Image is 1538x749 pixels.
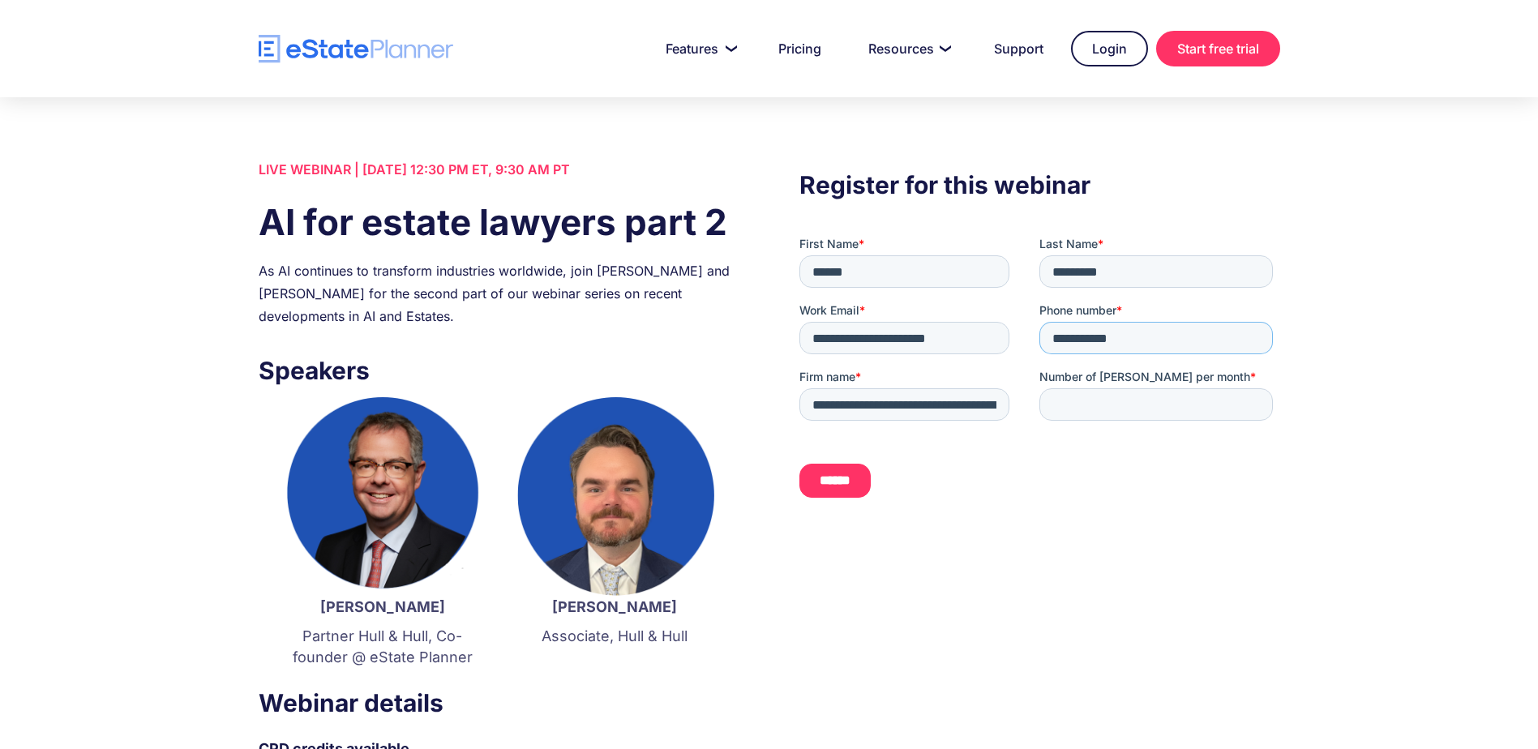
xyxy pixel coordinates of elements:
h3: Webinar details [259,684,739,721]
p: Partner Hull & Hull, Co-founder @ eState Planner [283,626,482,668]
div: As AI continues to transform industries worldwide, join [PERSON_NAME] and [PERSON_NAME] for the s... [259,259,739,327]
a: Support [975,32,1063,65]
h1: AI for estate lawyers part 2 [259,197,739,247]
a: Pricing [759,32,841,65]
strong: [PERSON_NAME] [552,598,677,615]
h3: Speakers [259,352,739,389]
a: Login [1071,31,1148,66]
strong: [PERSON_NAME] [320,598,445,615]
a: Features [646,32,751,65]
a: Start free trial [1156,31,1280,66]
div: LIVE WEBINAR | [DATE] 12:30 PM ET, 9:30 AM PT [259,158,739,181]
iframe: Form 0 [799,236,1279,511]
a: Resources [849,32,966,65]
h3: Register for this webinar [799,166,1279,203]
p: Associate, Hull & Hull [515,626,714,647]
a: home [259,35,453,63]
